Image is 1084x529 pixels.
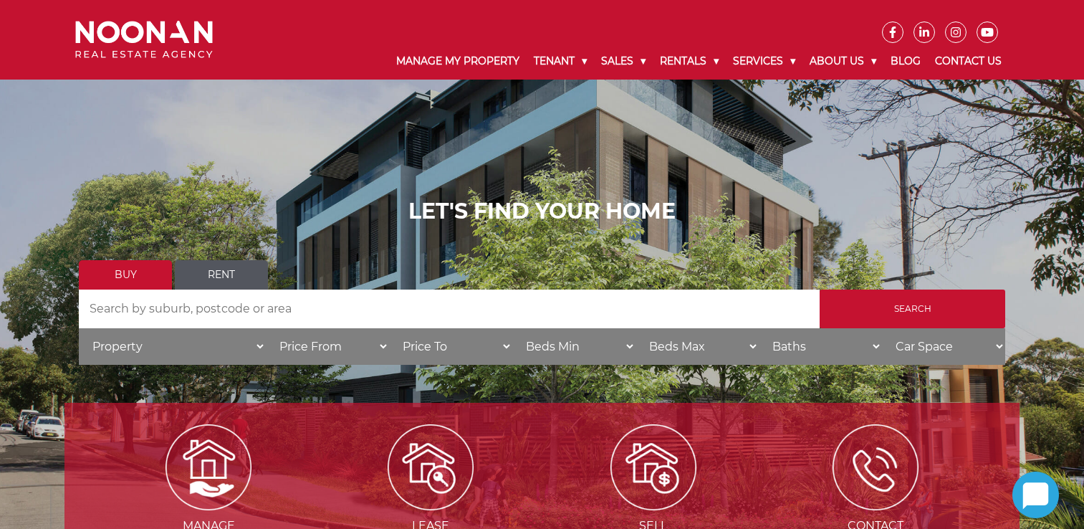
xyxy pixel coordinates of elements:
[653,43,726,80] a: Rentals
[594,43,653,80] a: Sales
[802,43,883,80] a: About Us
[610,424,696,510] img: Sell my property
[833,424,918,510] img: ICONS
[79,290,820,328] input: Search by suburb, postcode or area
[726,43,802,80] a: Services
[166,424,251,510] img: Manage my Property
[820,290,1005,328] input: Search
[79,260,172,290] a: Buy
[928,43,1009,80] a: Contact Us
[79,199,1005,224] h1: LET'S FIND YOUR HOME
[175,260,268,290] a: Rent
[527,43,594,80] a: Tenant
[389,43,527,80] a: Manage My Property
[75,21,213,59] img: Noonan Real Estate Agency
[883,43,928,80] a: Blog
[388,424,474,510] img: Lease my property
